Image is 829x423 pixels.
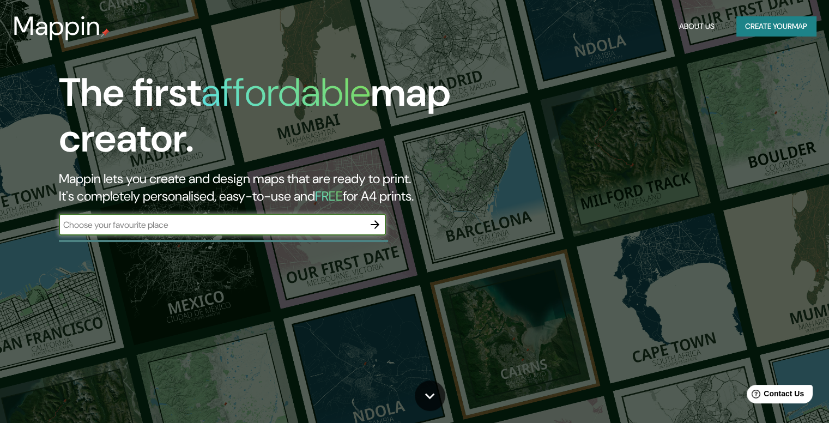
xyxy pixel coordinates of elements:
[732,380,817,411] iframe: Help widget launcher
[59,219,364,231] input: Choose your favourite place
[201,67,371,118] h1: affordable
[736,16,816,37] button: Create yourmap
[59,70,474,170] h1: The first map creator.
[315,188,343,204] h5: FREE
[675,16,719,37] button: About Us
[101,28,110,37] img: mappin-pin
[59,170,474,205] h2: Mappin lets you create and design maps that are ready to print. It's completely personalised, eas...
[13,11,101,41] h3: Mappin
